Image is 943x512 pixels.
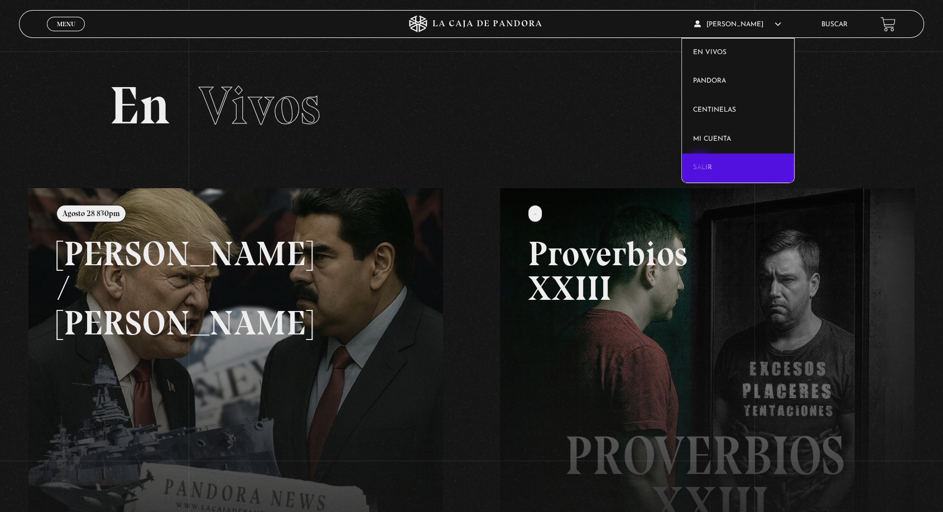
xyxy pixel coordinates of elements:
a: Buscar [821,21,847,28]
a: Centinelas [682,96,794,125]
a: Pandora [682,67,794,96]
span: Cerrar [53,30,79,38]
a: View your shopping cart [881,17,896,32]
h2: En [109,79,834,132]
span: Vivos [199,74,320,137]
a: Salir [682,154,794,183]
span: Menu [57,21,75,27]
a: Mi cuenta [682,125,794,154]
a: En vivos [682,39,794,68]
span: [PERSON_NAME] [694,21,781,28]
